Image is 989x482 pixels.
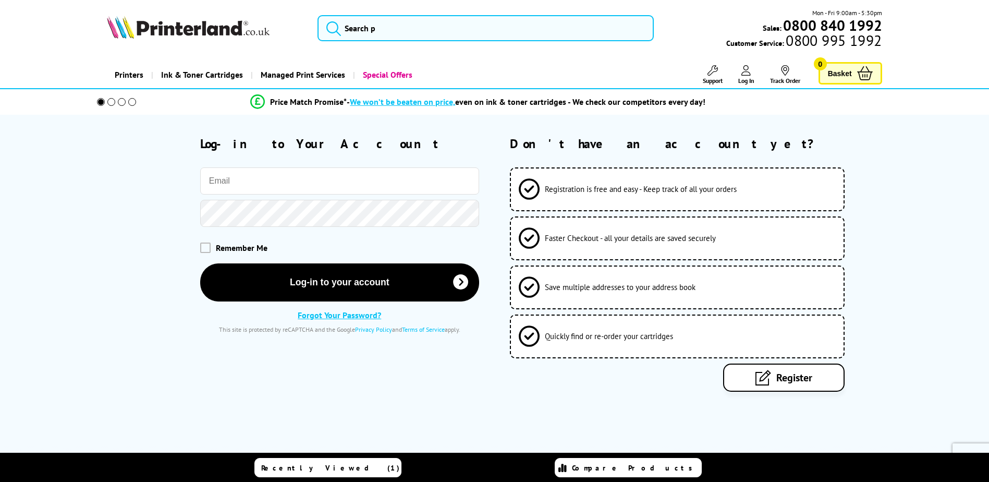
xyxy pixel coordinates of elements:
[545,331,673,341] span: Quickly find or re-order your cartridges
[776,371,812,384] span: Register
[107,16,304,41] a: Printerland Logo
[402,326,445,333] a: Terms of Service
[251,62,353,88] a: Managed Print Services
[726,35,882,48] span: Customer Service:
[572,463,698,473] span: Compare Products
[545,233,716,243] span: Faster Checkout - all your details are saved securely
[814,57,827,70] span: 0
[738,77,754,85] span: Log In
[200,263,479,302] button: Log-in to your account
[545,184,737,194] span: Registration is free and easy - Keep track of all your orders
[107,62,151,88] a: Printers
[770,65,800,85] a: Track Order
[347,97,705,107] div: - even on ink & toner cartridges - We check our competitors every day!
[723,364,845,392] a: Register
[738,65,754,85] a: Log In
[828,66,852,80] span: Basket
[703,77,723,85] span: Support
[763,23,782,33] span: Sales:
[510,136,882,152] h2: Don't have an account yet?
[545,282,695,292] span: Save multiple addresses to your address book
[216,243,267,253] span: Remember Me
[298,310,381,320] a: Forgot Your Password?
[200,326,479,333] div: This site is protected by reCAPTCHA and the Google and apply.
[161,62,243,88] span: Ink & Toner Cartridges
[703,65,723,85] a: Support
[784,35,882,45] span: 0800 995 1992
[200,167,479,195] input: Email
[261,463,400,473] span: Recently Viewed (1)
[318,15,654,41] input: Search p
[783,16,882,35] b: 0800 840 1992
[812,8,882,18] span: Mon - Fri 9:00am - 5:30pm
[270,97,347,107] span: Price Match Promise*
[151,62,251,88] a: Ink & Toner Cartridges
[353,62,420,88] a: Special Offers
[555,458,702,477] a: Compare Products
[355,326,392,333] a: Privacy Policy
[782,20,882,30] a: 0800 840 1992
[350,97,455,107] span: We won’t be beaten on price,
[819,62,882,85] a: Basket 0
[107,16,270,39] img: Printerland Logo
[254,458,401,477] a: Recently Viewed (1)
[83,93,874,111] li: modal_Promise
[200,136,479,152] h2: Log-in to Your Account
